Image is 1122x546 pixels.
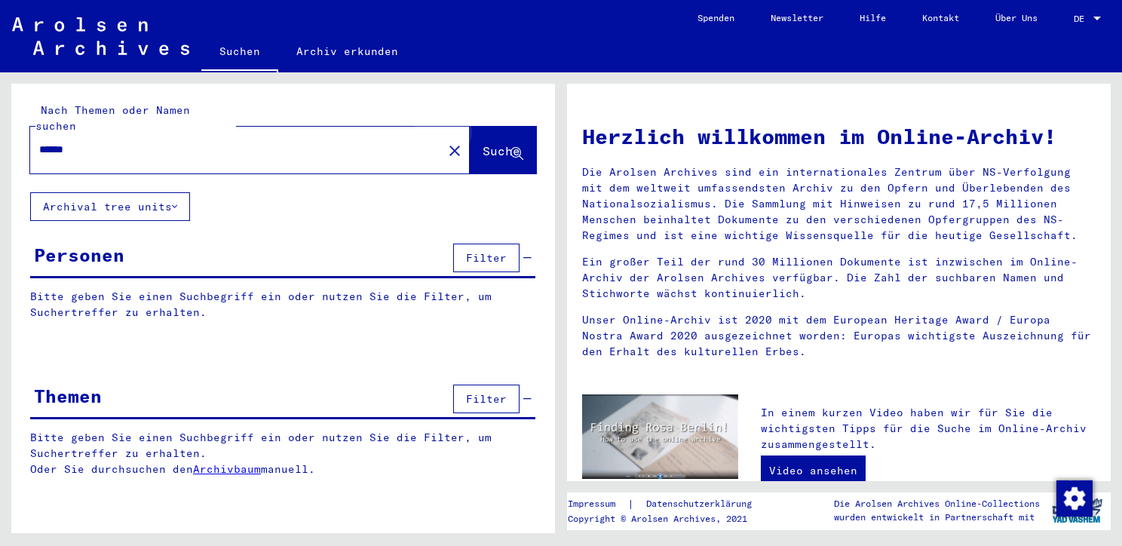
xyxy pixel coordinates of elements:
[453,244,520,272] button: Filter
[30,430,536,477] p: Bitte geben Sie einen Suchbegriff ein oder nutzen Sie die Filter, um Suchertreffer zu erhalten. O...
[634,496,770,512] a: Datenschutzerklärung
[834,497,1040,511] p: Die Arolsen Archives Online-Collections
[582,394,738,480] img: video.jpg
[35,103,190,133] mat-label: Nach Themen oder Namen suchen
[1056,480,1092,516] div: Zustimmung ändern
[193,462,261,476] a: Archivbaum
[453,385,520,413] button: Filter
[34,382,102,409] div: Themen
[34,241,124,268] div: Personen
[466,251,507,265] span: Filter
[30,289,535,321] p: Bitte geben Sie einen Suchbegriff ein oder nutzen Sie die Filter, um Suchertreffer zu erhalten.
[30,192,190,221] button: Archival tree units
[761,405,1096,452] p: In einem kurzen Video haben wir für Sie die wichtigsten Tipps für die Suche im Online-Archiv zusa...
[568,496,627,512] a: Impressum
[440,135,470,165] button: Clear
[582,121,1096,152] h1: Herzlich willkommen im Online-Archiv!
[582,164,1096,244] p: Die Arolsen Archives sind ein internationales Zentrum über NS-Verfolgung mit dem weltweit umfasse...
[483,143,520,158] span: Suche
[12,17,189,55] img: Arolsen_neg.svg
[761,456,866,486] a: Video ansehen
[278,33,416,69] a: Archiv erkunden
[446,142,464,160] mat-icon: close
[834,511,1040,524] p: wurden entwickelt in Partnerschaft mit
[582,312,1096,360] p: Unser Online-Archiv ist 2020 mit dem European Heritage Award / Europa Nostra Award 2020 ausgezeic...
[470,127,536,173] button: Suche
[582,254,1096,302] p: Ein großer Teil der rund 30 Millionen Dokumente ist inzwischen im Online-Archiv der Arolsen Archi...
[1056,480,1093,517] img: Zustimmung ändern
[568,496,770,512] div: |
[568,512,770,526] p: Copyright © Arolsen Archives, 2021
[1049,492,1105,529] img: yv_logo.png
[201,33,278,72] a: Suchen
[1074,14,1090,24] span: DE
[466,392,507,406] span: Filter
